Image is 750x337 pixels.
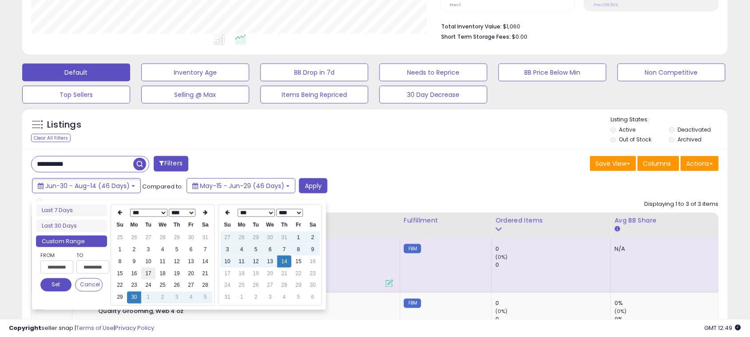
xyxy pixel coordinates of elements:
td: 29 [249,232,263,244]
div: 0 [495,300,610,308]
td: 28 [277,280,291,292]
td: 29 [113,292,127,304]
th: We [156,219,170,231]
td: 14 [198,256,212,268]
td: 28 [235,232,249,244]
li: Last 30 Days [36,220,107,232]
td: 23 [306,268,320,280]
span: Columns [643,159,671,168]
td: 16 [306,256,320,268]
td: 19 [170,268,184,280]
td: 27 [184,280,198,292]
th: Mo [235,219,249,231]
td: 2 [156,292,170,304]
small: Prev: 218.50% [594,2,618,8]
td: 25 [113,232,127,244]
td: 3 [170,292,184,304]
td: 8 [291,244,306,256]
td: 29 [170,232,184,244]
th: Sa [198,219,212,231]
button: Jun-30 - Aug-14 (46 Days) [32,178,141,193]
small: (0%) [614,308,627,315]
td: 3 [220,244,235,256]
strong: Copyright [9,324,41,332]
td: 5 [291,292,306,304]
td: 25 [156,280,170,292]
td: 28 [198,280,212,292]
td: 13 [263,256,277,268]
span: May-15 - Jun-29 (46 Days) [200,181,284,190]
th: Fr [184,219,198,231]
td: 17 [141,268,156,280]
div: 0% [614,300,718,308]
td: 9 [306,244,320,256]
td: 24 [141,280,156,292]
td: 6 [263,244,277,256]
td: 4 [277,292,291,304]
td: 18 [156,268,170,280]
td: 27 [141,232,156,244]
span: Compared to: [142,182,183,191]
td: 30 [263,232,277,244]
th: Tu [141,219,156,231]
small: (0%) [495,253,508,261]
label: Out of Stock [619,136,652,143]
td: 7 [198,244,212,256]
td: 26 [127,232,141,244]
td: 30 [127,292,141,304]
small: (0%) [495,308,508,315]
td: 4 [235,244,249,256]
button: Save View [590,156,636,171]
td: 22 [113,280,127,292]
small: FBM [404,244,421,253]
td: 6 [306,292,320,304]
td: 10 [141,256,156,268]
div: N/A [614,245,712,253]
td: 2 [306,232,320,244]
a: Terms of Use [76,324,114,332]
td: 11 [156,256,170,268]
div: Displaying 1 to 3 of 3 items [645,200,719,209]
button: Filters [154,156,188,172]
th: Su [220,219,235,231]
td: 2 [249,292,263,304]
td: 5 [198,292,212,304]
li: $1,060 [442,20,713,31]
button: Default [22,64,130,81]
td: 31 [198,232,212,244]
td: 7 [277,244,291,256]
td: 4 [184,292,198,304]
label: Archived [678,136,702,143]
td: 27 [220,232,235,244]
li: Last 7 Days [36,205,107,217]
button: Inventory Age [141,64,249,81]
th: Sa [306,219,320,231]
td: 4 [156,244,170,256]
span: $0.00 [512,32,528,41]
th: Mo [127,219,141,231]
p: Listing States: [610,116,728,124]
button: Set [40,278,72,292]
div: Ordered Items [495,216,607,225]
button: Needs to Reprice [379,64,487,81]
td: 6 [184,244,198,256]
label: To [76,251,103,260]
div: seller snap | | [9,324,154,333]
button: Items Being Repriced [260,86,368,104]
th: Th [170,219,184,231]
td: 19 [249,268,263,280]
td: 12 [170,256,184,268]
td: 12 [249,256,263,268]
small: Avg BB Share. [614,225,620,233]
div: Fulfillment [404,216,488,225]
b: Short Term Storage Fees: [442,33,511,40]
td: 16 [127,268,141,280]
th: Tu [249,219,263,231]
td: 18 [235,268,249,280]
div: 0 [495,245,610,253]
span: 2025-08-15 12:49 GMT [705,324,741,332]
td: 21 [198,268,212,280]
td: 15 [291,256,306,268]
th: Th [277,219,291,231]
div: Clear All Filters [31,134,71,142]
